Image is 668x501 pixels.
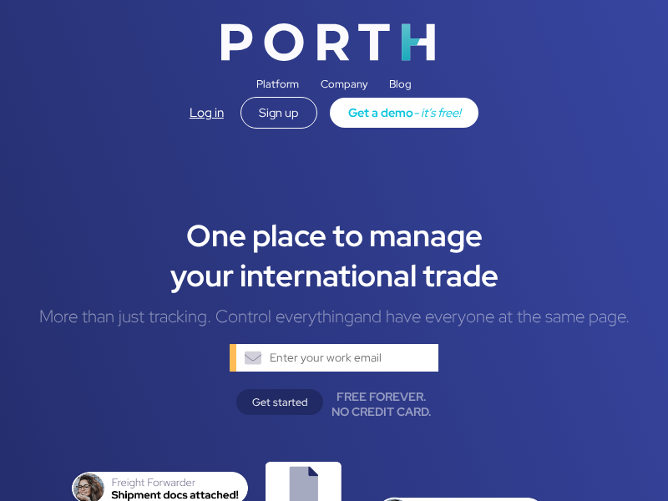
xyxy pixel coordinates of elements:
[236,389,323,419] a: Get started
[33,256,635,296] div: your international trade
[240,97,317,129] div: Sign up
[330,98,478,128] a: Get a demo- it’s free!
[236,389,323,416] div: Get started
[378,66,423,102] a: Blog
[354,305,630,327] div: and have everyone at the same page.
[413,104,461,120] span: - it’s free!
[348,104,413,120] span: Get a demo
[33,215,635,256] div: One place to manage
[240,104,317,121] a: Sign up
[245,66,310,102] a: Platform
[270,344,438,371] input: Enter your work email
[331,404,432,419] div: NO CREDIT CARD.
[190,104,224,121] a: Log in
[310,66,379,102] a: Company
[39,305,354,327] div: More than just tracking. Control everything
[331,389,432,404] div: FREE FOREVER.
